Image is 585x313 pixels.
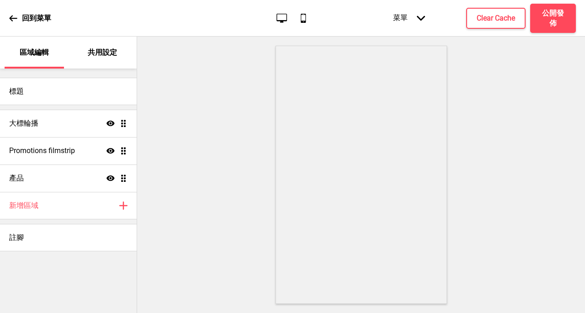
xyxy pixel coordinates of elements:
[9,173,24,183] h4: 產品
[9,86,24,96] h4: 標題
[9,146,75,156] h4: Promotions filmstrip
[466,8,526,29] button: Clear Cache
[539,8,567,28] h4: 公開發佈
[9,201,38,211] h4: 新增區域
[22,13,51,23] p: 回到菜單
[530,4,576,33] button: 公開發佈
[20,48,49,58] p: 區域編輯
[384,4,434,32] div: 菜單
[477,13,515,23] h4: Clear Cache
[88,48,117,58] p: 共用設定
[9,6,51,31] a: 回到菜單
[9,233,24,243] h4: 註腳
[9,118,38,128] h4: 大標輪播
